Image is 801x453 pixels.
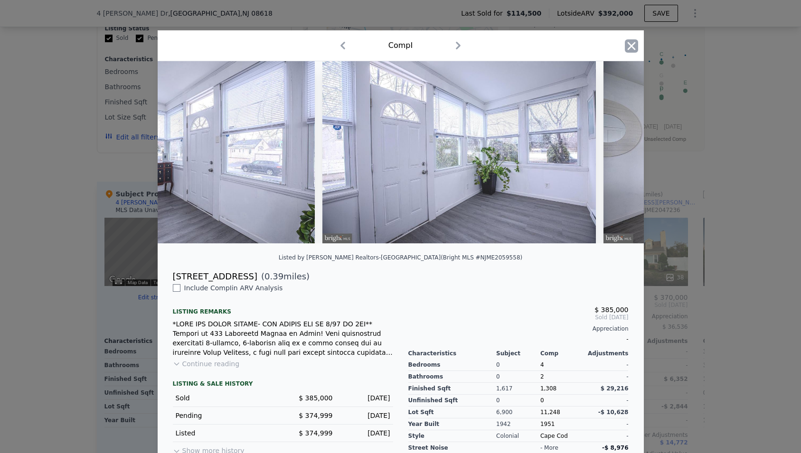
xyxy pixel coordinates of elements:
div: Colonial [496,430,540,442]
div: - [584,418,629,430]
span: $ 385,000 [594,306,628,314]
div: 6,900 [496,407,540,418]
span: 4 [540,361,544,368]
div: [DATE] [340,411,390,420]
div: - [584,395,629,407]
div: 1951 [540,418,584,430]
span: $ 374,999 [299,412,332,419]
div: Listing remarks [173,300,393,315]
div: - [584,371,629,383]
div: - [584,359,629,371]
img: Property Img [322,61,596,243]
div: Listed by [PERSON_NAME] Realtors-[GEOGRAPHIC_DATA] (Bright MLS #NJME2059558) [279,254,522,261]
div: Bathrooms [408,371,497,383]
div: Comp I [388,40,413,51]
span: Sold [DATE] [408,314,629,321]
div: [STREET_ADDRESS] [173,270,257,283]
div: - more [540,444,558,452]
div: Lot Sqft [408,407,497,418]
span: 0 [540,397,544,404]
img: Property Img [42,61,315,243]
div: 1942 [496,418,540,430]
div: Cape Cod [540,430,584,442]
div: Sold [176,393,275,403]
div: 0 [496,359,540,371]
button: Continue reading [173,359,240,369]
span: -$ 8,976 [602,444,628,451]
div: LISTING & SALE HISTORY [173,380,393,389]
span: 0.39 [264,271,283,281]
div: 0 [496,371,540,383]
div: - [584,430,629,442]
div: Style [408,430,497,442]
span: $ 29,216 [601,385,629,392]
div: Subject [496,350,540,357]
span: $ 374,999 [299,429,332,437]
div: *LORE IPS DOLOR SITAME- CON ADIPIS ELI SE 8/97 DO 2EI** Tempori ut 433 Laboreetd Magnaa en Admin!... [173,319,393,357]
div: 0 [496,395,540,407]
div: Adjustments [584,350,629,357]
div: Appreciation [408,325,629,333]
div: Bedrooms [408,359,497,371]
div: Listed [176,428,275,438]
span: 11,248 [540,409,560,416]
span: -$ 10,628 [598,409,629,416]
div: Pending [176,411,275,420]
div: 2 [540,371,584,383]
span: ( miles) [257,270,310,283]
span: Include Comp I in ARV Analysis [180,284,287,292]
div: [DATE] [340,393,390,403]
div: 1,617 [496,383,540,395]
div: Unfinished Sqft [408,395,497,407]
div: [DATE] [340,428,390,438]
span: $ 385,000 [299,394,332,402]
div: - [408,333,629,346]
div: Characteristics [408,350,497,357]
div: Finished Sqft [408,383,497,395]
span: 1,308 [540,385,556,392]
div: Year Built [408,418,497,430]
div: Comp [540,350,584,357]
